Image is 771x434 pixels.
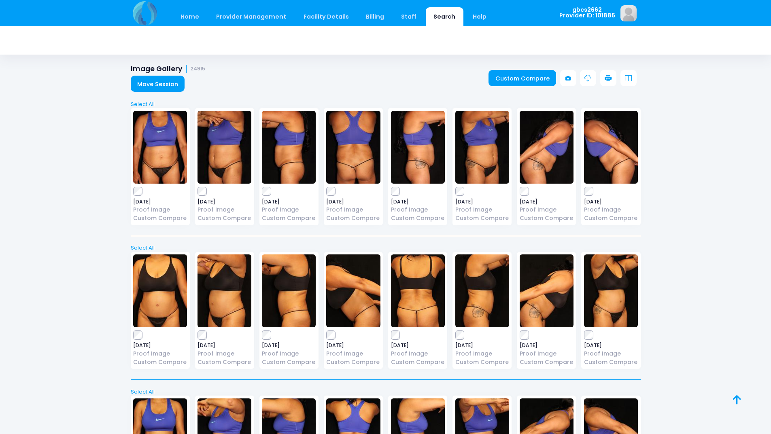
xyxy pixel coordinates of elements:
[133,254,187,327] img: image
[128,388,643,396] a: Select All
[426,7,463,26] a: Search
[208,7,294,26] a: Provider Management
[262,214,316,222] a: Custom Compare
[393,7,425,26] a: Staff
[455,199,509,204] span: [DATE]
[520,205,573,214] a: Proof Image
[584,214,638,222] a: Custom Compare
[455,254,509,327] img: image
[455,358,509,366] a: Custom Compare
[133,349,187,358] a: Proof Image
[584,358,638,366] a: Custom Compare
[131,76,185,92] a: Move Session
[191,66,205,72] small: 24915
[559,7,615,19] span: gbcs2662 Provider ID: 101885
[584,199,638,204] span: [DATE]
[455,111,509,184] img: image
[465,7,494,26] a: Help
[358,7,392,26] a: Billing
[584,205,638,214] a: Proof Image
[391,349,445,358] a: Proof Image
[455,214,509,222] a: Custom Compare
[262,349,316,358] a: Proof Image
[455,343,509,348] span: [DATE]
[584,254,638,327] img: image
[198,254,251,327] img: image
[326,205,380,214] a: Proof Image
[326,111,380,184] img: image
[262,343,316,348] span: [DATE]
[131,65,206,73] h1: Image Gallery
[326,343,380,348] span: [DATE]
[133,205,187,214] a: Proof Image
[391,111,445,184] img: image
[584,349,638,358] a: Proof Image
[262,254,316,327] img: image
[520,349,573,358] a: Proof Image
[391,343,445,348] span: [DATE]
[455,349,509,358] a: Proof Image
[620,5,637,21] img: image
[391,358,445,366] a: Custom Compare
[391,199,445,204] span: [DATE]
[520,254,573,327] img: image
[262,111,316,184] img: image
[198,358,251,366] a: Custom Compare
[128,100,643,108] a: Select All
[198,111,251,184] img: image
[326,349,380,358] a: Proof Image
[391,254,445,327] img: image
[133,111,187,184] img: image
[262,358,316,366] a: Custom Compare
[489,70,556,86] a: Custom Compare
[133,343,187,348] span: [DATE]
[391,214,445,222] a: Custom Compare
[198,349,251,358] a: Proof Image
[133,199,187,204] span: [DATE]
[520,343,573,348] span: [DATE]
[584,343,638,348] span: [DATE]
[173,7,207,26] a: Home
[262,199,316,204] span: [DATE]
[198,199,251,204] span: [DATE]
[128,244,643,252] a: Select All
[520,199,573,204] span: [DATE]
[262,205,316,214] a: Proof Image
[520,358,573,366] a: Custom Compare
[326,358,380,366] a: Custom Compare
[584,111,638,184] img: image
[133,358,187,366] a: Custom Compare
[455,205,509,214] a: Proof Image
[326,214,380,222] a: Custom Compare
[520,111,573,184] img: image
[198,214,251,222] a: Custom Compare
[520,214,573,222] a: Custom Compare
[391,205,445,214] a: Proof Image
[198,205,251,214] a: Proof Image
[295,7,357,26] a: Facility Details
[198,343,251,348] span: [DATE]
[326,199,380,204] span: [DATE]
[326,254,380,327] img: image
[133,214,187,222] a: Custom Compare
